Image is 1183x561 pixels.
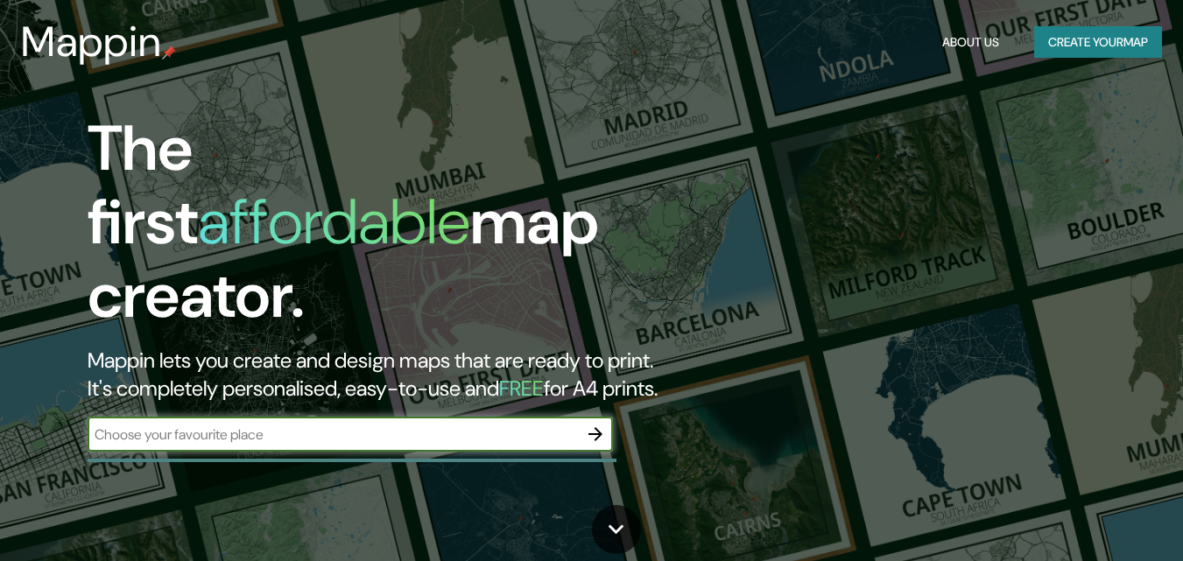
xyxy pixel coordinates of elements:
[499,375,544,402] h5: FREE
[162,46,176,60] img: mappin-pin
[198,181,470,263] h1: affordable
[88,347,680,403] h2: Mappin lets you create and design maps that are ready to print. It's completely personalised, eas...
[1034,26,1162,59] button: Create yourmap
[21,18,162,67] h3: Mappin
[88,424,578,445] input: Choose your favourite place
[935,26,1006,59] button: About Us
[88,112,680,347] h1: The first map creator.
